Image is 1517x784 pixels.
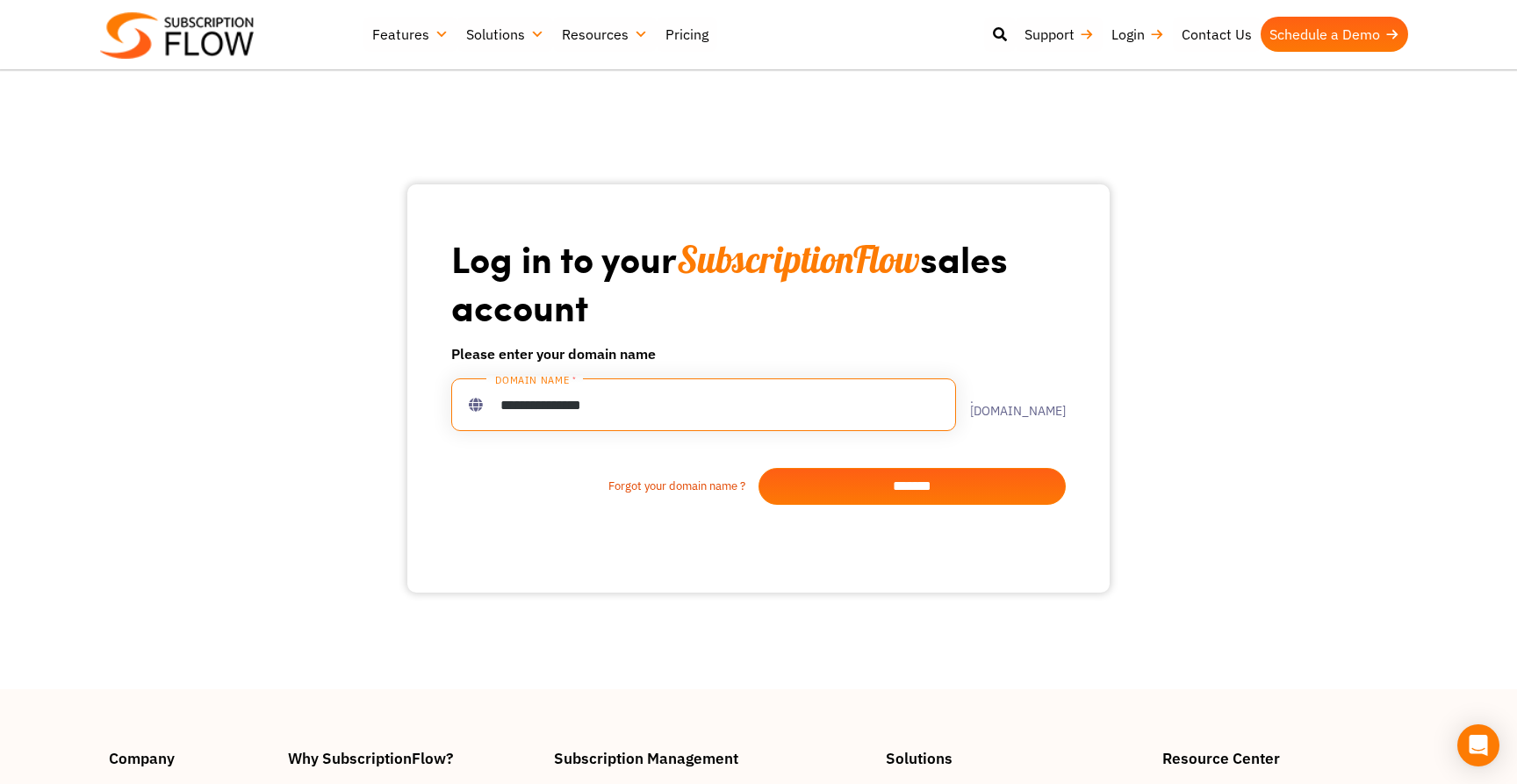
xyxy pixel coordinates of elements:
[363,17,457,52] a: Features
[553,17,657,52] a: Resources
[1173,17,1261,52] a: Contact Us
[677,236,920,283] span: SubscriptionFlow
[100,12,254,59] img: Subscriptionflow
[451,235,1066,329] h1: Log in to your sales account
[1016,17,1103,52] a: Support
[554,751,868,766] h4: Subscription Management
[1457,724,1499,766] div: Open Intercom Messenger
[657,17,717,52] a: Pricing
[451,478,758,495] a: Forgot your domain name ?
[288,751,537,766] h4: Why SubscriptionFlow?
[1162,751,1408,766] h4: Resource Center
[956,392,1066,417] label: .[DOMAIN_NAME]
[1103,17,1173,52] a: Login
[1261,17,1408,52] a: Schedule a Demo
[457,17,553,52] a: Solutions
[886,751,1145,766] h4: Solutions
[109,751,270,766] h4: Company
[451,343,1066,364] h6: Please enter your domain name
